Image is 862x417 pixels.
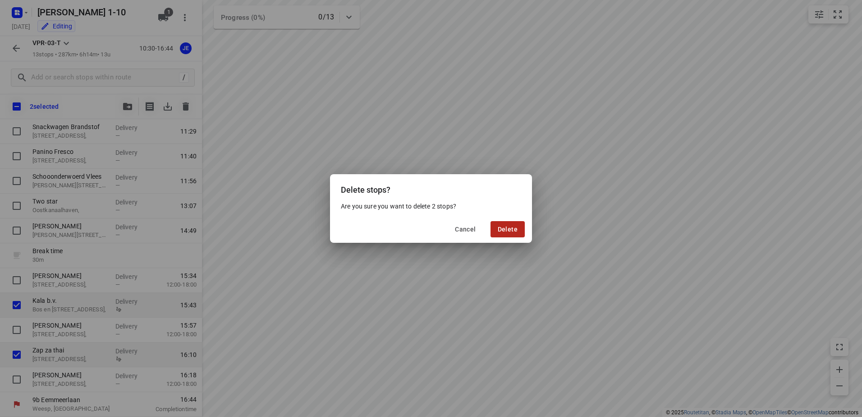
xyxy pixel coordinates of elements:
div: Delete stops? [330,174,532,202]
span: Delete [498,226,518,233]
button: Cancel [448,221,483,237]
p: Are you sure you want to delete 2 stops? [341,202,521,211]
button: Delete [491,221,525,237]
span: Cancel [455,226,476,233]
